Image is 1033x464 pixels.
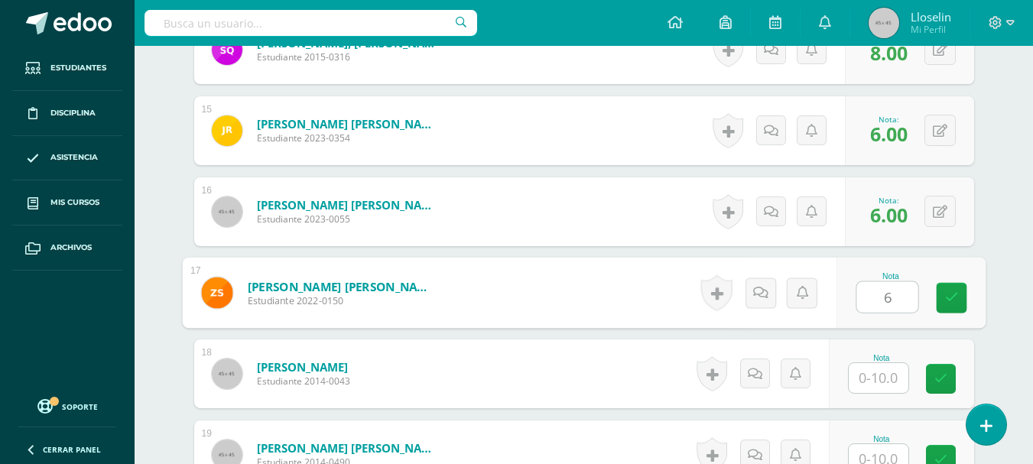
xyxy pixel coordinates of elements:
span: 6.00 [870,121,908,147]
a: Soporte [18,395,116,416]
span: 6.00 [870,202,908,228]
span: Soporte [62,401,98,412]
img: ce15e8f3c45913eadb879b48dfbac145.png [201,277,232,308]
img: 69994574e8ca7eca27283bb72b3f6699.png [212,34,242,65]
a: Archivos [12,226,122,271]
span: Cerrar panel [43,444,101,455]
img: 45x45 [212,196,242,227]
div: Nota [848,435,915,443]
img: 08888b497aa4ed77c53d997934ef0ec1.png [212,115,242,146]
span: Asistencia [50,151,98,164]
img: 45x45 [869,8,899,38]
span: Mis cursos [50,196,99,209]
a: [PERSON_NAME] [PERSON_NAME] [247,278,436,294]
a: [PERSON_NAME] [257,359,350,375]
div: Nota [856,272,925,281]
span: Archivos [50,242,92,254]
span: Estudiante 2022-0150 [247,294,436,308]
input: 0-10.0 [849,363,908,393]
a: Estudiantes [12,46,122,91]
span: Mi Perfil [911,23,951,36]
span: Estudiante 2014-0043 [257,375,350,388]
a: [PERSON_NAME] [PERSON_NAME] [257,116,440,131]
div: Nota: [870,114,908,125]
a: [PERSON_NAME] [PERSON_NAME] [257,197,440,213]
a: Disciplina [12,91,122,136]
span: Disciplina [50,107,96,119]
a: Mis cursos [12,180,122,226]
span: Estudiante 2015-0316 [257,50,440,63]
div: Nota: [870,195,908,206]
input: Busca un usuario... [145,10,477,36]
input: 0-10.0 [856,282,918,313]
span: 8.00 [870,40,908,66]
img: 45x45 [212,359,242,389]
span: Estudiante 2023-0354 [257,131,440,144]
span: Estudiantes [50,62,106,74]
a: [PERSON_NAME] [PERSON_NAME] [257,440,440,456]
span: Estudiante 2023-0055 [257,213,440,226]
span: Lloselin [911,9,951,24]
a: Asistencia [12,136,122,181]
div: Nota [848,354,915,362]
